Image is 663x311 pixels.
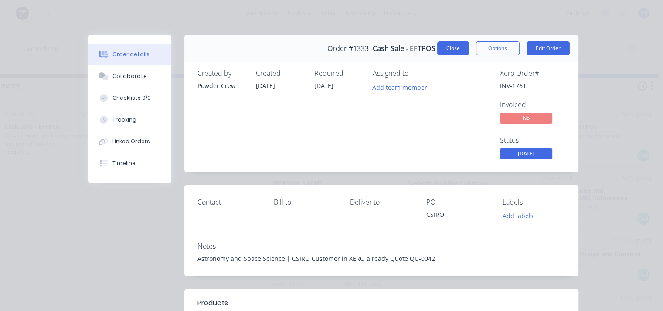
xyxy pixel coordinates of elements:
[112,116,136,124] div: Tracking
[500,69,565,78] div: Xero Order #
[426,210,489,222] div: CSIRO
[426,198,489,206] div: PO
[112,51,150,58] div: Order details
[500,113,552,124] span: No
[373,69,460,78] div: Assigned to
[498,210,538,222] button: Add labels
[88,131,171,152] button: Linked Orders
[112,138,150,145] div: Linked Orders
[373,81,432,93] button: Add team member
[197,254,565,263] div: Astronomy and Space Science | CSIRO Customer in XERO already Quote QU-0042
[274,198,336,206] div: Bill to
[197,242,565,250] div: Notes
[503,198,565,206] div: Labels
[367,81,432,93] button: Add team member
[500,81,565,90] div: INV-1761
[112,72,147,80] div: Collaborate
[88,152,171,174] button: Timeline
[527,41,570,55] button: Edit Order
[197,81,245,90] div: Powder Crew
[256,81,275,90] span: [DATE]
[197,298,228,308] div: Products
[88,44,171,65] button: Order details
[500,136,565,145] div: Status
[88,65,171,87] button: Collaborate
[88,109,171,131] button: Tracking
[197,198,260,206] div: Contact
[500,148,552,161] button: [DATE]
[437,41,469,55] button: Close
[500,101,565,109] div: Invoiced
[373,44,435,53] span: Cash Sale - EFTPOS
[327,44,373,53] span: Order #1333 -
[314,81,333,90] span: [DATE]
[197,69,245,78] div: Created by
[350,198,412,206] div: Deliver to
[500,148,552,159] span: [DATE]
[112,159,136,167] div: Timeline
[256,69,304,78] div: Created
[88,87,171,109] button: Checklists 0/0
[314,69,362,78] div: Required
[476,41,520,55] button: Options
[112,94,151,102] div: Checklists 0/0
